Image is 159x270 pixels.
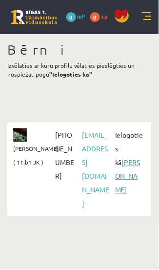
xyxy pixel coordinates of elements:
[115,158,140,194] a: [PERSON_NAME]
[13,142,59,169] span: [PERSON_NAME] ( 11.b1 JK )
[53,128,79,183] span: [PHONE_NUMBER]
[101,12,108,20] span: xp
[7,61,152,79] p: Izvēlaties ar kuru profilu vēlaties pieslēgties un nospiežat pogu
[11,10,57,24] a: Rīgas 1. Tālmācības vidusskola
[49,70,92,78] b: "Ielogoties kā"
[66,12,76,22] span: 0
[90,12,100,22] span: 0
[113,128,146,197] span: Ielogoties kā
[78,12,85,20] span: mP
[13,128,27,142] img: Marta Cekula
[82,131,109,208] a: [EMAIL_ADDRESS][DOMAIN_NAME]
[90,12,113,20] a: 0 xp
[7,42,152,58] h1: Bērni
